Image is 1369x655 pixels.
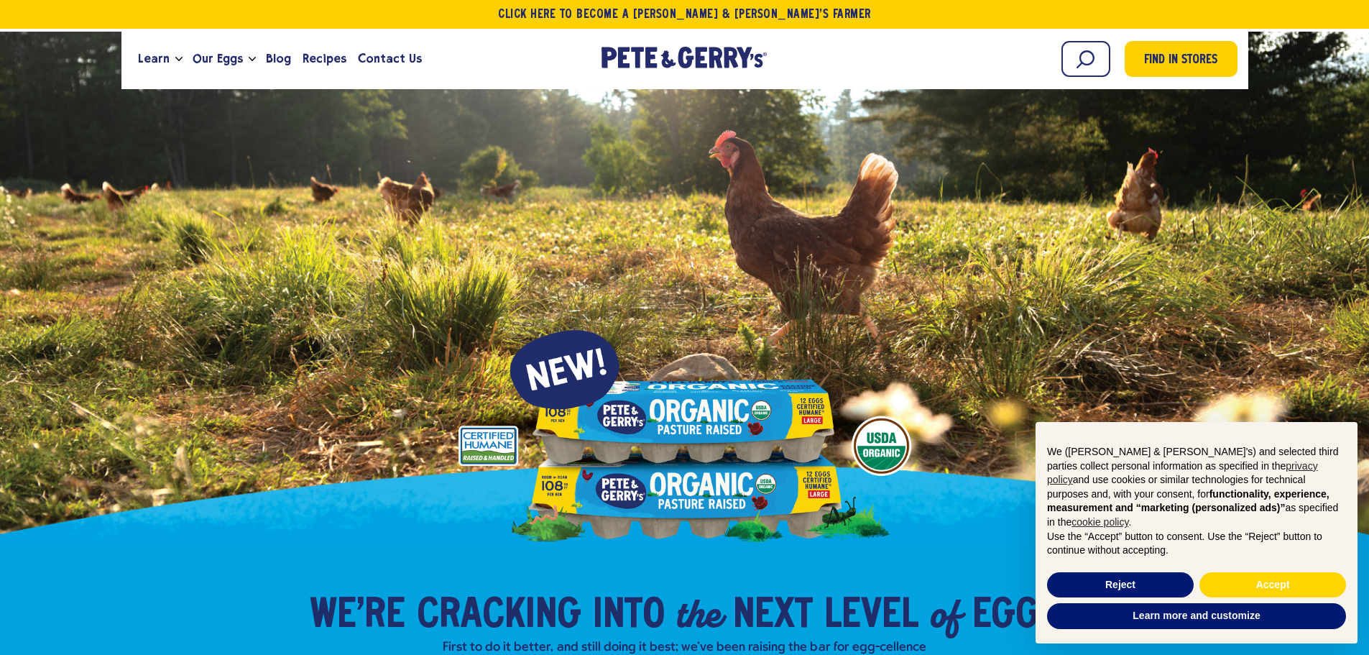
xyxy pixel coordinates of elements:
span: Next [733,595,813,638]
button: Open the dropdown menu for Learn [175,57,183,62]
input: Search [1061,41,1110,77]
span: Find in Stores [1144,51,1217,70]
span: Contact Us [358,50,422,68]
a: Recipes [297,40,352,78]
span: Our Eggs [193,50,243,68]
em: of [930,587,961,639]
p: We ([PERSON_NAME] & [PERSON_NAME]'s) and selected third parties collect personal information as s... [1047,445,1346,530]
div: Notice [1024,411,1369,655]
span: into [593,595,665,638]
span: Eggs​ [972,595,1060,638]
button: Reject [1047,572,1194,598]
span: Recipes [303,50,346,68]
span: Learn [138,50,170,68]
button: Accept [1199,572,1346,598]
a: cookie policy [1071,516,1128,528]
a: Contact Us [352,40,428,78]
span: Blog [266,50,291,68]
span: Cracking [417,595,581,638]
button: Open the dropdown menu for Our Eggs [249,57,256,62]
em: the [676,587,722,639]
button: Learn more and customize [1047,603,1346,629]
span: We’re [310,595,405,638]
a: Blog [260,40,297,78]
a: Learn [132,40,175,78]
a: Find in Stores [1125,41,1237,77]
p: Use the “Accept” button to consent. Use the “Reject” button to continue without accepting. [1047,530,1346,558]
a: Our Eggs [187,40,249,78]
span: Level [824,595,918,638]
